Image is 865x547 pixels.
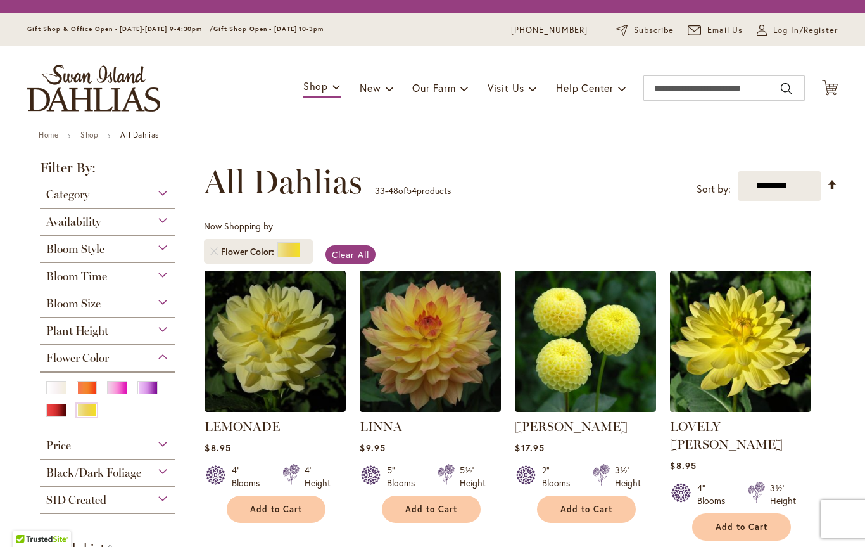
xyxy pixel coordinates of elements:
a: LITTLE SCOTTIE [515,402,656,415]
a: LOVELY [PERSON_NAME] [670,419,783,452]
strong: All Dahlias [120,130,159,139]
span: Black/Dark Foliage [46,466,141,480]
span: Category [46,188,89,202]
span: Now Shopping by [204,220,273,232]
span: Availability [46,215,101,229]
div: 5" Blooms [387,464,422,489]
div: 5½' Height [460,464,486,489]
span: Visit Us [488,81,524,94]
span: Price [46,439,71,453]
img: LINNA [360,271,501,412]
button: Add to Cart [227,496,325,523]
span: Gift Shop & Office Open - [DATE]-[DATE] 9-4:30pm / [27,25,213,33]
button: Add to Cart [692,513,791,541]
a: Clear All [325,245,376,264]
span: $8.95 [670,460,696,472]
span: Add to Cart [716,522,767,532]
p: - of products [375,181,451,201]
span: All Dahlias [204,163,362,201]
a: LEMONADE [205,419,280,434]
span: 54 [407,184,417,196]
div: 3½' Height [770,482,796,507]
label: Sort by: [697,177,731,201]
a: store logo [27,65,160,112]
a: Shop [80,130,98,139]
span: Plant Height [46,324,108,338]
div: 3½' Height [615,464,641,489]
a: LINNA [360,402,501,415]
span: Email Us [707,24,743,37]
a: Home [39,130,58,139]
span: Flower Color [221,245,277,258]
div: 4" Blooms [697,482,733,507]
span: Log In/Register [773,24,838,37]
span: Add to Cart [560,504,612,515]
div: 2" Blooms [542,464,578,489]
a: LINNA [360,419,402,434]
span: 48 [388,184,398,196]
span: Add to Cart [405,504,457,515]
span: Add to Cart [250,504,302,515]
span: New [360,81,381,94]
span: Our Farm [412,81,455,94]
a: LEMONADE [205,402,346,415]
strong: Filter By: [27,161,188,181]
button: Add to Cart [382,496,481,523]
a: Subscribe [616,24,674,37]
span: Flower Color [46,351,109,365]
img: LEMONADE [205,271,346,412]
span: SID Created [46,493,106,507]
span: Shop [303,79,328,93]
a: Email Us [688,24,743,37]
button: Add to Cart [537,496,636,523]
a: [PERSON_NAME] [515,419,628,434]
span: $17.95 [515,442,544,454]
span: Subscribe [634,24,674,37]
span: $9.95 [360,442,385,454]
a: [PHONE_NUMBER] [511,24,588,37]
span: Bloom Size [46,297,101,311]
span: Help Center [556,81,614,94]
span: Gift Shop Open - [DATE] 10-3pm [213,25,324,33]
span: $8.95 [205,442,230,454]
a: LOVELY RITA [670,402,811,415]
div: 4' Height [305,464,331,489]
div: 4" Blooms [232,464,267,489]
a: Remove Flower Color Yellow [210,248,218,255]
img: LOVELY RITA [670,271,811,412]
img: LITTLE SCOTTIE [515,271,656,412]
span: Bloom Time [46,269,107,283]
span: Bloom Style [46,242,104,256]
span: 33 [375,184,385,196]
span: Clear All [332,248,369,261]
a: Log In/Register [757,24,838,37]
